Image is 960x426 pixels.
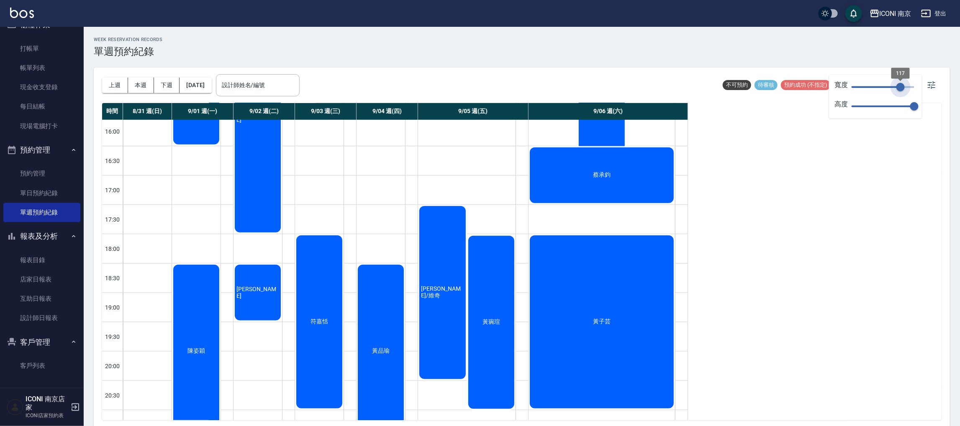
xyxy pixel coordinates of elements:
[3,356,80,375] a: 客戶列表
[10,8,34,18] img: Logo
[3,331,80,353] button: 客戶管理
[723,81,751,89] span: 不可預約
[3,203,80,222] a: 單週預約紀錄
[481,318,502,326] span: 黃琬瑄
[234,103,295,120] div: 9/02 週(二)
[3,164,80,183] a: 預約管理
[102,204,123,234] div: 17:30
[781,81,831,89] span: 預約成功 (不指定)
[102,292,123,322] div: 19:00
[102,351,123,380] div: 20:00
[3,39,80,58] a: 打帳單
[102,263,123,292] div: 18:30
[102,175,123,204] div: 17:00
[102,103,123,120] div: 時間
[835,100,848,113] span: 高度
[3,97,80,116] a: 每日結帳
[3,308,80,328] a: 設計師日報表
[591,171,612,179] span: 蔡承鈞
[918,6,950,21] button: 登出
[26,412,68,419] p: ICONI店家預約表
[419,285,466,299] span: [PERSON_NAME]/維奇
[123,103,172,120] div: 8/31 週(日)
[896,70,905,76] span: 117
[309,318,330,325] span: 符嘉恬
[3,225,80,247] button: 報表及分析
[357,103,418,120] div: 9/04 週(四)
[370,347,391,355] span: 黃品瑜
[3,250,80,270] a: 報表目錄
[26,395,68,412] h5: ICONI 南京店家
[3,183,80,203] a: 單日預約紀錄
[418,103,529,120] div: 9/05 週(五)
[102,146,123,175] div: 16:30
[3,289,80,308] a: 互助日報表
[172,103,234,120] div: 9/01 週(一)
[3,139,80,161] button: 預約管理
[235,286,281,299] span: [PERSON_NAME]
[3,116,80,136] a: 現場電腦打卡
[186,347,207,355] span: 陳姿穎
[866,5,915,22] button: ICONI 南京
[102,322,123,351] div: 19:30
[102,380,123,410] div: 20:30
[102,234,123,263] div: 18:00
[180,77,211,93] button: [DATE]
[880,8,911,19] div: ICONI 南京
[94,46,162,57] h3: 單週預約紀錄
[7,399,23,416] img: Person
[102,77,128,93] button: 上週
[845,5,862,22] button: save
[3,58,80,77] a: 帳單列表
[529,103,688,120] div: 9/06 週(六)
[128,77,154,93] button: 本週
[102,116,123,146] div: 16:00
[591,318,612,325] span: 黃子芸
[755,81,778,89] span: 待審核
[3,77,80,97] a: 現金收支登錄
[154,77,180,93] button: 下週
[835,81,848,93] span: 寬度
[94,37,162,42] h2: WEEK RESERVATION RECORDS
[295,103,357,120] div: 9/03 週(三)
[3,270,80,289] a: 店家日報表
